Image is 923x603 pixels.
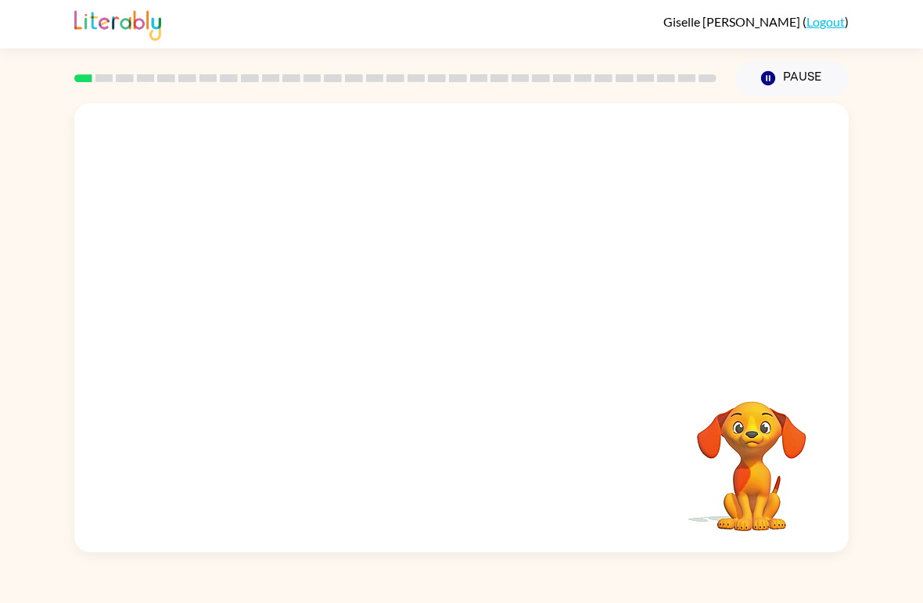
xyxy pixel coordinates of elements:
div: ( ) [663,14,849,29]
span: Giselle [PERSON_NAME] [663,14,803,29]
img: Literably [74,6,161,41]
a: Logout [806,14,845,29]
video: Your browser must support playing .mp4 files to use Literably. Please try using another browser. [673,377,830,533]
button: Pause [735,60,849,96]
